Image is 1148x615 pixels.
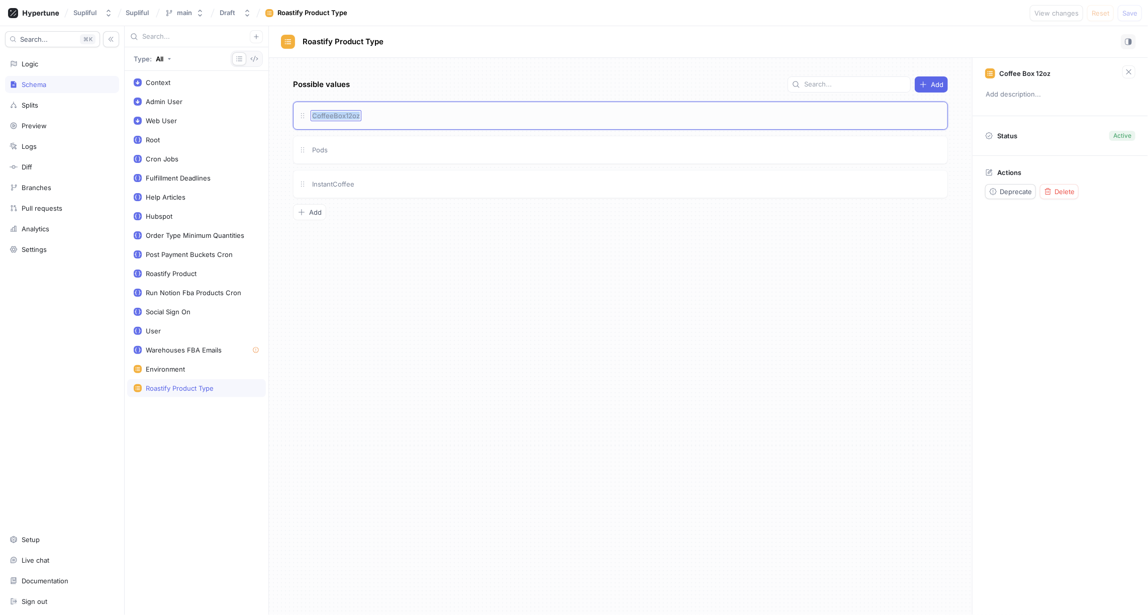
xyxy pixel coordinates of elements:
[20,36,48,42] span: Search...
[1040,184,1079,199] button: Delete
[1113,131,1131,140] div: Active
[312,112,360,120] span: CoffeeBox12oz
[146,136,160,144] div: Root
[146,346,222,354] div: Warehouses FBA Emails
[22,536,40,544] div: Setup
[1087,5,1114,21] button: Reset
[303,38,384,46] span: Roastify Product Type
[312,146,328,154] span: Pods
[293,204,326,220] button: Add
[142,32,250,42] input: Search...
[985,184,1036,199] button: Deprecate
[22,101,38,109] div: Splits
[161,5,208,21] button: main
[1030,5,1083,21] button: View changes
[146,117,177,125] div: Web User
[22,163,32,171] div: Diff
[999,69,1050,77] p: Coffee Box 12oz
[146,78,170,86] div: Context
[1118,5,1142,21] button: Save
[216,5,255,21] button: Draft
[22,225,49,233] div: Analytics
[69,5,117,21] button: Supliful
[146,327,161,335] div: User
[309,209,322,215] span: Add
[146,250,233,258] div: Post Payment Buckets Cron
[1000,189,1032,195] span: Deprecate
[1034,10,1079,16] span: View changes
[22,577,68,585] div: Documentation
[130,51,175,67] button: Type: All
[22,204,62,212] div: Pull requests
[22,245,47,253] div: Settings
[22,122,47,130] div: Preview
[146,98,182,106] div: Admin User
[146,174,211,182] div: Fulfillment Deadlines
[156,56,163,62] div: All
[5,31,100,47] button: Search...K
[146,231,244,239] div: Order Type Minimum Quantities
[134,56,152,62] p: Type:
[22,60,38,68] div: Logic
[146,193,185,201] div: Help Articles
[146,289,241,297] div: Run Notion Fba Products Cron
[146,365,185,373] div: Environment
[220,9,235,17] div: Draft
[277,8,347,18] div: Roastify Product Type
[997,168,1021,177] p: Actions
[931,81,943,87] span: Add
[126,9,149,16] span: Supliful
[146,212,172,220] div: Hubspot
[915,76,948,93] button: Add
[80,34,95,44] div: K
[22,556,49,564] div: Live chat
[146,270,197,278] div: Roastify Product
[312,180,354,188] span: InstantCoffee
[22,80,46,89] div: Schema
[1055,189,1075,195] span: Delete
[1122,10,1137,16] span: Save
[22,142,37,150] div: Logs
[1092,10,1109,16] span: Reset
[73,9,97,17] div: Supliful
[146,155,178,163] div: Cron Jobs
[146,308,190,316] div: Social Sign On
[5,572,119,589] a: Documentation
[22,184,51,192] div: Branches
[997,129,1017,143] p: Status
[804,79,906,90] input: Search...
[22,597,47,605] div: Sign out
[146,384,214,392] div: Roastify Product Type
[981,86,1139,103] p: Add description...
[293,79,350,91] p: Possible values
[177,9,192,17] div: main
